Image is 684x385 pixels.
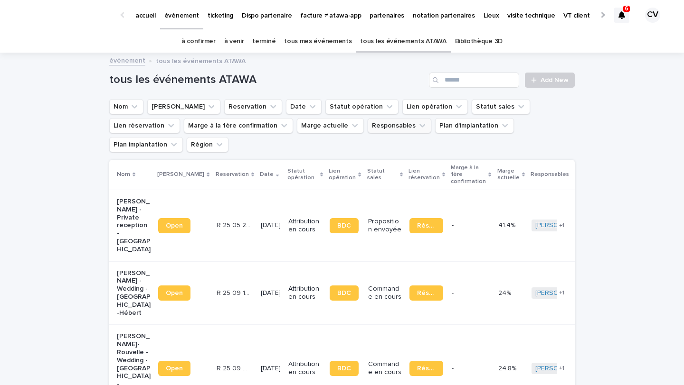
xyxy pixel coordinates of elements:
p: Lien réservation [408,166,440,183]
p: Responsables [531,169,569,180]
p: - [452,363,456,373]
p: Date [260,169,274,180]
a: Réservation [409,285,443,301]
button: Statut sales [472,99,530,114]
p: - [452,220,456,229]
a: tous les événements ATAWA [360,30,446,53]
span: BDC [337,365,351,372]
p: 41.4% [498,220,517,229]
p: Nom [117,169,130,180]
span: + 1 [559,366,564,371]
span: Open [166,222,183,229]
button: Plan implantation [109,137,183,152]
p: Lien opération [329,166,356,183]
p: 24.8% [498,363,518,373]
span: BDC [337,290,351,296]
a: Open [158,285,190,301]
div: 6 [614,8,629,23]
img: Ls34BcGeRexTGTNfXpUC [19,6,111,25]
p: Statut sales [367,166,398,183]
p: tous les événements ATAWA [156,55,246,65]
a: à confirmer [181,30,216,53]
span: Réservation [417,365,436,372]
a: à venir [224,30,244,53]
p: [DATE] [261,289,281,297]
span: BDC [337,222,351,229]
button: Région [187,137,228,152]
button: Plan d'implantation [435,118,514,133]
span: + 1 [559,223,564,229]
button: Reservation [224,99,282,114]
button: Date [286,99,322,114]
p: R 25 05 263 [217,220,252,229]
a: événement [109,55,145,65]
p: Statut opération [287,166,318,183]
p: Plan d'implantation [575,166,614,183]
button: Marge à la 1ère confirmation [184,118,293,133]
p: Attribution en cours [288,218,322,234]
p: R 25 09 849 [217,363,252,373]
span: Réservation [417,222,436,229]
button: Lien réservation [109,118,180,133]
p: Attribution en cours [288,285,322,301]
p: Attribution en cours [288,360,322,376]
button: Nom [109,99,143,114]
p: Commande en cours [368,285,402,301]
p: R 25 09 147 [217,287,252,297]
p: Marge actuelle [497,166,520,183]
a: Open [158,361,190,376]
a: Bibliothèque 3D [455,30,503,53]
span: Open [166,290,183,296]
p: Reservation [216,169,249,180]
p: 6 [625,5,628,12]
p: - [452,287,456,297]
a: BDC [330,285,359,301]
a: Réservation [409,361,443,376]
input: Search [429,73,519,88]
h1: tous les événements ATAWA [109,73,425,87]
button: Lien opération [402,99,468,114]
a: Add New [525,73,575,88]
span: Add New [541,77,569,83]
a: [PERSON_NAME] [535,365,587,373]
button: Marge actuelle [297,118,364,133]
a: tous mes événements [284,30,351,53]
a: [PERSON_NAME] [535,289,587,297]
a: BDC [330,361,359,376]
a: [PERSON_NAME] [535,221,587,229]
p: [DATE] [261,365,281,373]
button: Statut opération [325,99,399,114]
span: Open [166,365,183,372]
span: Réservation [417,290,436,296]
p: [DATE] [261,221,281,229]
p: Proposition envoyée [368,218,402,234]
a: terminé [252,30,275,53]
a: Open [158,218,190,233]
p: Marge à la 1ère confirmation [451,163,486,187]
button: Responsables [368,118,431,133]
p: Commande en cours [368,360,402,376]
p: [PERSON_NAME] - Wedding - [GEOGRAPHIC_DATA]-Hébert [117,269,151,317]
p: [PERSON_NAME] [157,169,204,180]
p: 24% [498,287,513,297]
a: BDC [330,218,359,233]
span: + 1 [559,290,564,296]
div: CV [645,8,660,23]
button: Lien Stacker [147,99,220,114]
p: [PERSON_NAME] - Private reception - [GEOGRAPHIC_DATA] [117,198,151,254]
a: Réservation [409,218,443,233]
